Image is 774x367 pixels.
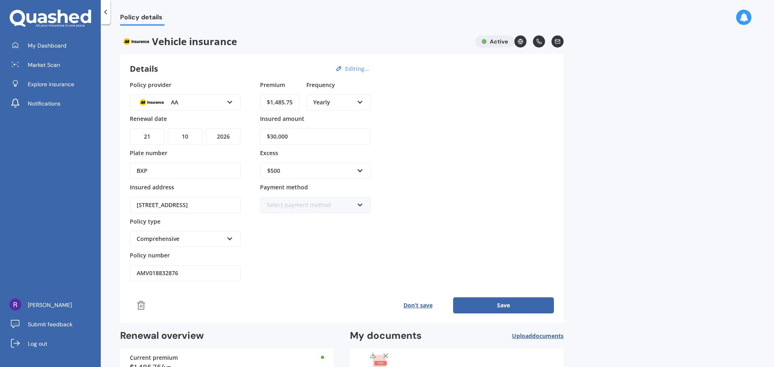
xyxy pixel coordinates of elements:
span: Log out [28,340,47,348]
span: Upload [512,333,564,339]
h3: Details [130,64,158,74]
div: Current premium [130,355,324,361]
span: Policy provider [130,81,171,88]
input: Enter amount [260,129,371,145]
span: documents [532,332,564,340]
span: Insured address [130,183,174,191]
a: Market Scan [6,57,101,73]
div: Comprehensive [137,234,223,243]
a: Log out [6,336,101,352]
span: Policy details [120,13,164,24]
span: Vehicle insurance [120,35,469,48]
button: Don’t save [383,297,453,313]
img: ACg8ocKhCl-slDeIoMVJw8TFSPwo50QQhGJweD-Ol-aPDZhGsthtXg=s96-c [9,299,21,311]
a: My Dashboard [6,37,101,54]
span: Excess [260,149,278,157]
button: Save [453,297,554,313]
input: Enter amount [260,94,300,110]
span: Policy type [130,217,160,225]
span: Market Scan [28,61,60,69]
span: Renewal date [130,115,167,122]
input: Enter plate number [130,163,241,179]
h2: My documents [350,330,422,342]
div: Select payment method [267,201,354,209]
img: AA.webp [120,35,152,48]
input: Enter policy number [130,265,241,281]
input: Enter address [130,197,241,213]
span: [PERSON_NAME] [28,301,72,309]
span: Premium [260,81,285,88]
img: AA.webp [137,97,166,108]
span: Explore insurance [28,80,74,88]
a: Submit feedback [6,316,101,332]
span: Payment method [260,183,308,191]
div: Yearly [313,98,354,107]
button: Editing... [343,65,372,73]
div: AA [137,98,223,107]
span: Policy number [130,251,170,259]
a: Notifications [6,95,101,112]
span: Plate number [130,149,167,157]
div: $500 [267,166,354,175]
span: Submit feedback [28,320,73,328]
h2: Renewal overview [120,330,334,342]
span: My Dashboard [28,41,67,50]
a: Explore insurance [6,76,101,92]
a: [PERSON_NAME] [6,297,101,313]
span: Frequency [306,81,335,88]
span: Notifications [28,100,60,108]
span: Insured amount [260,115,304,122]
button: Uploaddocuments [512,330,564,342]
